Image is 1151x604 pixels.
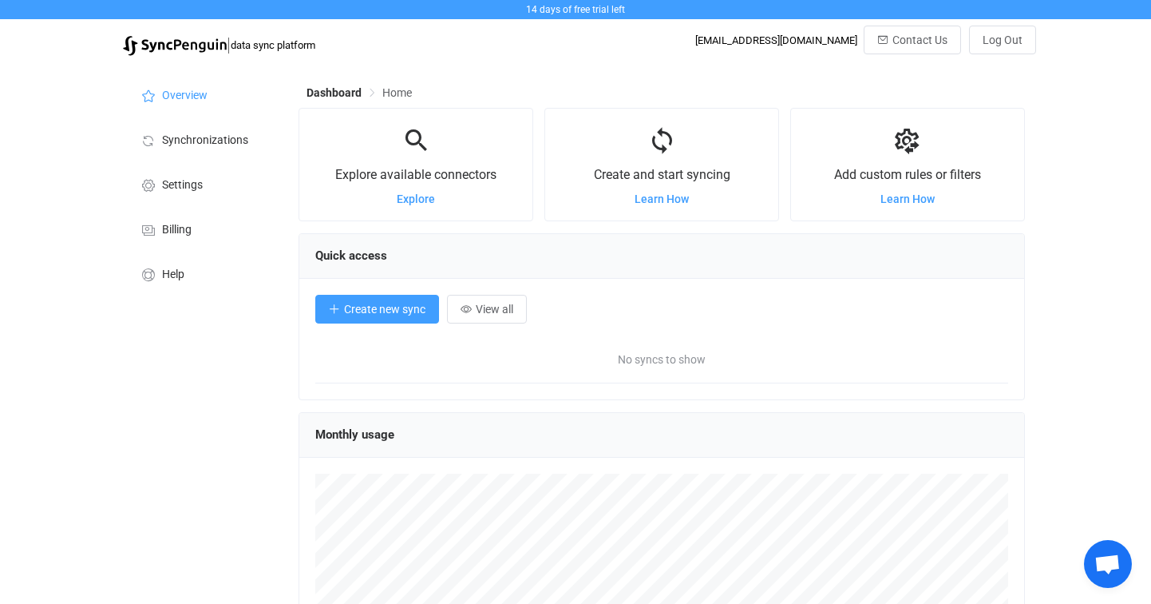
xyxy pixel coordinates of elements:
[1084,540,1132,588] a: Open chat
[864,26,961,54] button: Contact Us
[123,36,227,56] img: syncpenguin.svg
[162,268,184,281] span: Help
[526,4,625,15] span: 14 days of free trial left
[695,34,857,46] div: [EMAIL_ADDRESS][DOMAIN_NAME]
[488,336,835,383] span: No syncs to show
[476,303,513,316] span: View all
[892,34,947,46] span: Contact Us
[594,167,730,182] span: Create and start syncing
[447,295,527,324] button: View all
[227,34,231,56] span: |
[397,193,435,205] a: Explore
[969,26,1036,54] button: Log Out
[315,427,394,442] span: Monthly usage
[880,193,935,205] a: Learn How
[231,39,315,51] span: data sync platform
[307,87,412,98] div: Breadcrumb
[162,224,192,236] span: Billing
[834,167,981,182] span: Add custom rules or filters
[123,161,283,206] a: Settings
[162,179,203,192] span: Settings
[315,295,439,324] button: Create new sync
[123,34,315,56] a: |data sync platform
[123,72,283,117] a: Overview
[382,86,412,99] span: Home
[335,167,496,182] span: Explore available connectors
[162,134,248,147] span: Synchronizations
[983,34,1022,46] span: Log Out
[162,89,208,102] span: Overview
[123,251,283,296] a: Help
[635,193,689,205] a: Learn How
[315,248,387,263] span: Quick access
[123,206,283,251] a: Billing
[123,117,283,161] a: Synchronizations
[344,303,425,316] span: Create new sync
[307,86,362,99] span: Dashboard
